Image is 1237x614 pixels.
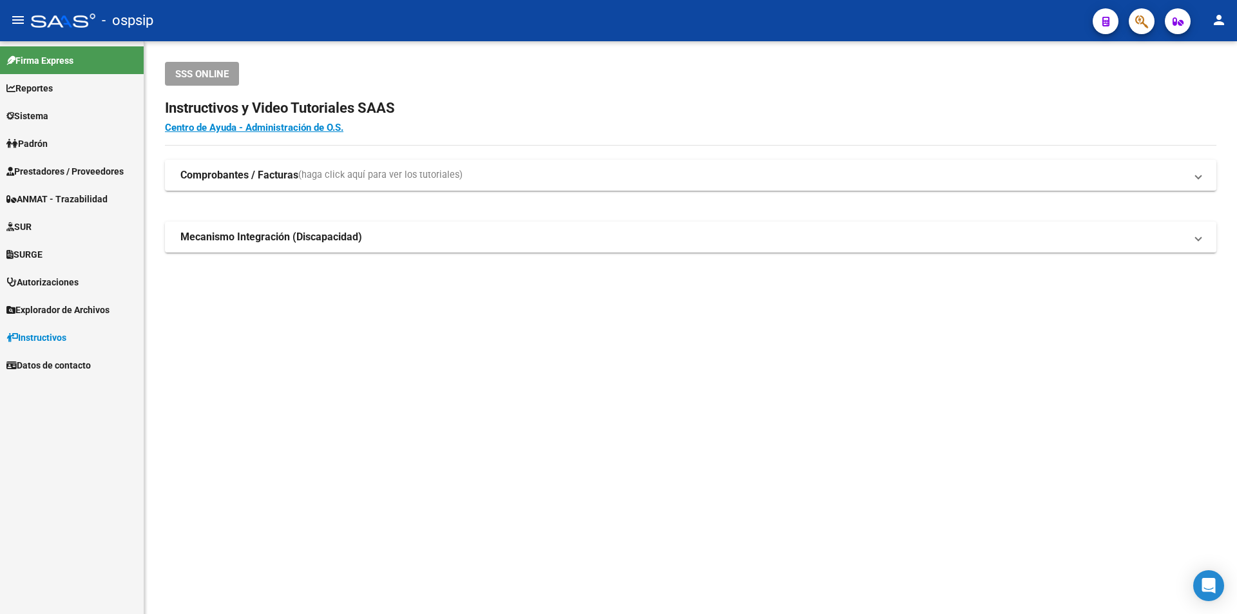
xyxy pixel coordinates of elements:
span: Explorador de Archivos [6,303,110,317]
mat-icon: person [1211,12,1227,28]
button: SSS ONLINE [165,62,239,86]
span: - ospsip [102,6,153,35]
span: Firma Express [6,53,73,68]
span: Prestadores / Proveedores [6,164,124,178]
strong: Mecanismo Integración (Discapacidad) [180,230,362,244]
span: ANMAT - Trazabilidad [6,192,108,206]
div: Open Intercom Messenger [1193,570,1224,601]
span: Instructivos [6,331,66,345]
span: SSS ONLINE [175,68,229,80]
mat-expansion-panel-header: Mecanismo Integración (Discapacidad) [165,222,1216,253]
span: Sistema [6,109,48,123]
span: Padrón [6,137,48,151]
strong: Comprobantes / Facturas [180,168,298,182]
span: Datos de contacto [6,358,91,372]
mat-expansion-panel-header: Comprobantes / Facturas(haga click aquí para ver los tutoriales) [165,160,1216,191]
span: (haga click aquí para ver los tutoriales) [298,168,463,182]
span: SUR [6,220,32,234]
span: Reportes [6,81,53,95]
h2: Instructivos y Video Tutoriales SAAS [165,96,1216,120]
a: Centro de Ayuda - Administración de O.S. [165,122,343,133]
span: SURGE [6,247,43,262]
span: Autorizaciones [6,275,79,289]
mat-icon: menu [10,12,26,28]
